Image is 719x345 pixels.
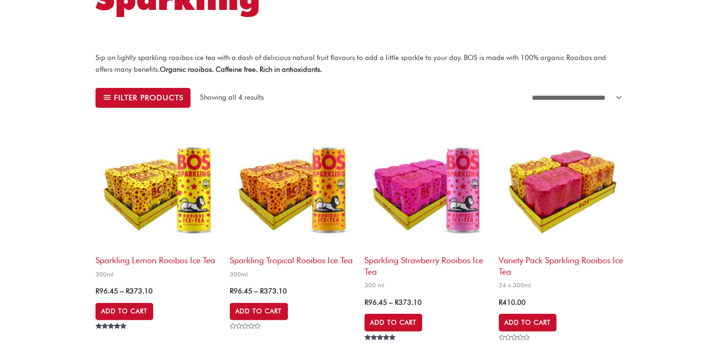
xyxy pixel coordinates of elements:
[95,125,220,250] img: sparkling lemon rooibos ice tea
[364,314,422,331] a: Select options for “Sparkling Strawberry Rooibos Ice Tea”
[395,298,422,307] bdi: 373.10
[526,90,624,106] select: Shop order
[230,270,355,278] span: 300ml
[389,298,393,307] span: –
[395,298,398,307] span: R
[364,281,489,289] span: 300 ml
[364,298,368,307] span: R
[95,287,118,295] bdi: 96.45
[364,125,489,250] img: sparkling strawberry rooibos ice tea
[95,270,220,278] span: 300ml
[499,250,624,277] h2: Variety Pack Sparkling Rooibos Ice Tea
[95,287,99,295] span: R
[200,92,264,103] p: Showing all 4 results
[230,287,234,295] span: R
[499,298,526,307] bdi: 410.00
[95,303,153,320] a: Select options for “Sparkling Lemon Rooibos Ice Tea”
[260,287,264,295] span: R
[230,303,287,320] a: Select options for “Sparkling Tropical Rooibos Ice Tea”
[95,125,220,281] a: Sparkling Lemon Rooibos Ice Tea300ml
[95,250,220,266] h2: Sparkling Lemon Rooibos Ice Tea
[254,287,258,295] span: –
[126,287,130,295] span: R
[499,125,624,250] img: Variety Pack Sparkling Rooibos Ice Tea
[95,52,624,76] p: Sip on lightly sparkling rooibos ice tea with a dash of delicious natural fruit flavours to add a...
[260,287,287,295] bdi: 373.10
[499,125,624,292] a: Variety Pack Sparkling Rooibos Ice Tea24 x 300ml
[126,287,153,295] bdi: 373.10
[499,298,502,307] span: R
[160,65,322,74] strong: Organic rooibos. Caffeine free. Rich in antioxidants.
[230,125,355,281] a: Sparkling Tropical Rooibos Ice Tea300ml
[230,250,355,266] h2: Sparkling Tropical Rooibos Ice Tea
[364,298,387,307] bdi: 96.45
[499,281,624,289] span: 24 x 300ml
[230,287,252,295] bdi: 96.45
[364,125,489,292] a: Sparkling Strawberry Rooibos Ice Tea300 ml
[499,314,556,331] a: Add to cart: “Variety Pack Sparkling Rooibos Ice Tea”
[114,94,183,101] span: Filter products
[120,287,124,295] span: –
[95,88,191,108] button: Filter products
[230,125,355,250] img: sparkling tropical rooibos ice tea
[364,250,489,277] h2: Sparkling Strawberry Rooibos Ice Tea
